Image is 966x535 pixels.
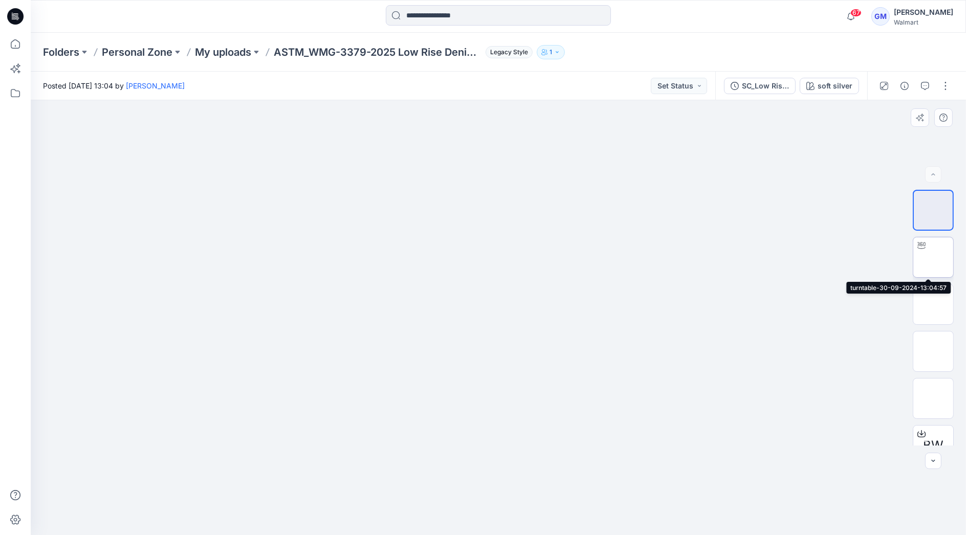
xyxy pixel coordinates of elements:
p: 1 [550,47,552,58]
div: soft silver [818,80,852,92]
span: 67 [850,9,862,17]
button: Details [896,78,913,94]
div: GM [871,7,890,26]
a: [PERSON_NAME] [126,81,185,90]
a: My uploads [195,45,251,59]
a: Folders [43,45,79,59]
span: Legacy Style [486,46,533,58]
button: soft silver [800,78,859,94]
div: SC_Low Rise Denim Shorts-op2 [742,80,789,92]
a: Personal Zone [102,45,172,59]
button: 1 [537,45,565,59]
button: Legacy Style [481,45,533,59]
button: SC_Low Rise Denim Shorts-op2 [724,78,796,94]
p: ASTM_WMG-3379-2025 Low Rise Denim Shorts-Opt2 Rolled cuff [274,45,481,59]
span: BW [923,436,943,455]
div: [PERSON_NAME] [894,6,953,18]
span: Posted [DATE] 13:04 by [43,80,185,91]
div: Walmart [894,18,953,26]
